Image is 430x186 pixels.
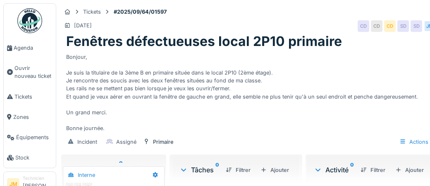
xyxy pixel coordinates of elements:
div: Interne [78,171,95,179]
div: Ajouter [392,164,427,176]
sup: 0 [350,165,354,175]
div: Tâches [179,165,219,175]
div: CD [384,20,396,32]
div: [DATE] [74,22,92,29]
div: CD [371,20,382,32]
h1: Fenêtres défectueuses local 2P10 primaire [66,34,342,49]
strong: #2025/09/64/01597 [110,8,170,16]
div: Filtrer [222,164,254,176]
div: CD [358,20,369,32]
div: SD [397,20,409,32]
a: Agenda [4,38,56,58]
a: Zones [4,107,56,127]
div: Primaire [153,138,173,146]
span: Équipements [16,133,53,141]
span: Agenda [14,44,53,52]
span: Tickets [14,93,53,101]
a: Ouvrir nouveau ticket [4,58,56,86]
div: Tickets [83,8,101,16]
div: Activité [314,165,354,175]
div: Technicien [23,175,53,181]
div: Ajouter [257,164,292,176]
span: Zones [13,113,53,121]
span: Stock [15,154,53,162]
div: Assigné [116,138,136,146]
div: Incident [77,138,97,146]
img: Badge_color-CXgf-gQk.svg [17,8,42,33]
span: Ouvrir nouveau ticket [14,64,53,80]
sup: 0 [215,165,219,175]
a: Stock [4,147,56,168]
a: Tickets [4,87,56,107]
div: SD [411,20,422,32]
div: Filtrer [357,164,389,176]
a: Équipements [4,127,56,147]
